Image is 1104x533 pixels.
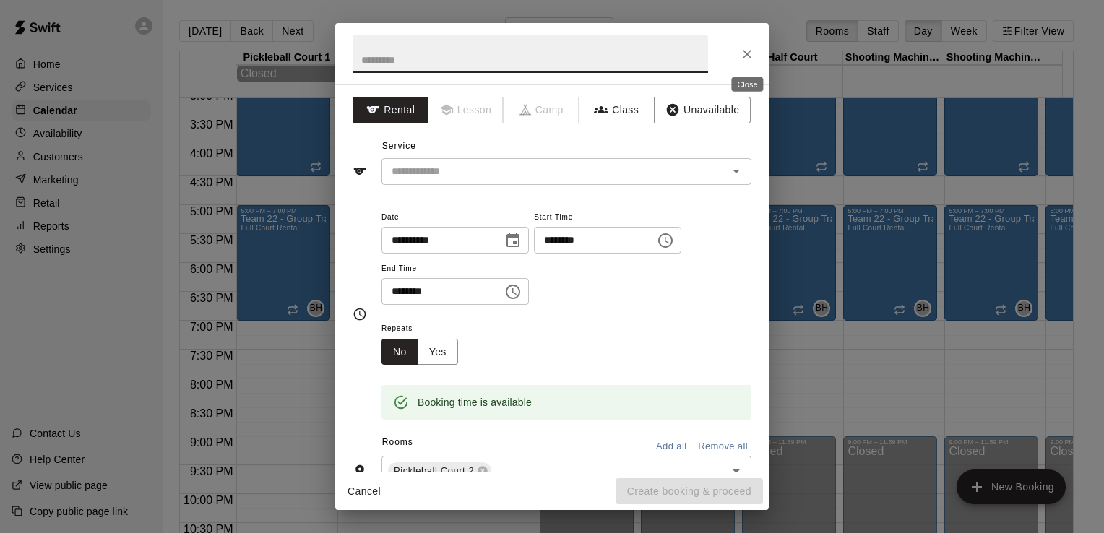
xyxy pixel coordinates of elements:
button: Yes [418,339,458,365]
button: Add all [648,435,694,458]
span: Lessons must be created in the Services page first [428,97,504,123]
span: Service [382,141,416,151]
div: outlined button group [381,339,458,365]
button: Choose time, selected time is 7:45 PM [499,277,527,306]
div: Booking time is available [418,389,532,415]
button: Rental [353,97,428,123]
span: Start Time [534,208,681,227]
svg: Timing [353,307,367,321]
div: Close [731,77,763,92]
button: Open [726,161,746,181]
button: Choose date, selected date is Oct 19, 2025 [499,226,527,255]
button: Choose time, selected time is 7:15 PM [651,226,680,255]
button: Cancel [341,478,387,505]
span: Date [381,208,529,227]
svg: Rooms [353,464,367,478]
span: Camps can only be created in the Services page [504,97,579,123]
span: Pickleball Court 2 [388,464,480,478]
button: Remove all [694,435,751,458]
button: Unavailable [654,97,751,123]
button: Class [579,97,655,123]
span: End Time [381,259,529,279]
button: Close [734,41,760,67]
svg: Service [353,164,367,178]
span: Rooms [382,437,413,447]
div: Pickleball Court 2 [388,462,491,480]
button: Open [726,461,746,481]
span: Repeats [381,319,470,339]
button: No [381,339,418,365]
